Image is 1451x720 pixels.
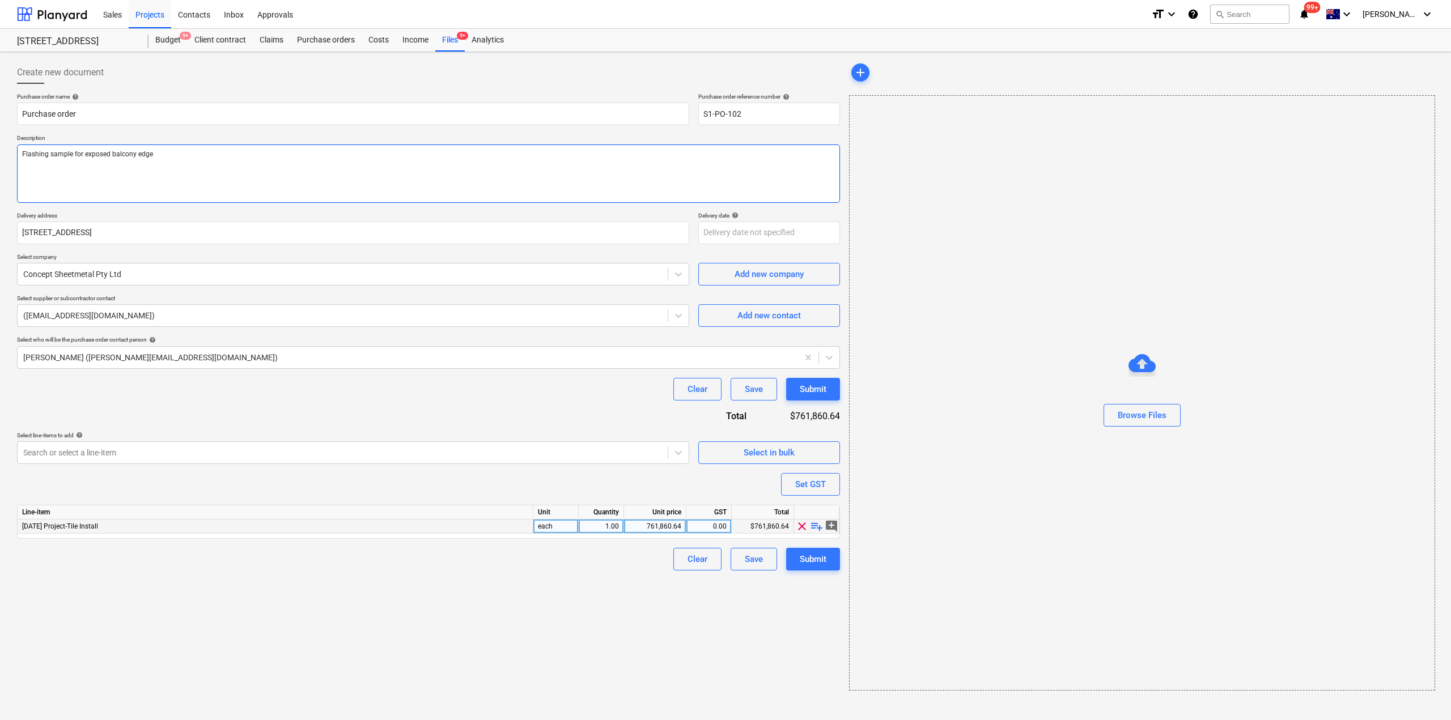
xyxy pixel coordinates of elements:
[688,552,707,566] div: Clear
[22,522,98,530] span: 3-23-02 Project-Tile Install
[629,519,681,534] div: 761,860.64
[147,336,156,343] span: help
[17,336,840,343] div: Select who will be the purchase order contact person
[18,505,533,519] div: Line-item
[17,36,135,48] div: [STREET_ADDRESS]
[457,32,468,40] span: 9+
[465,29,511,52] a: Analytics
[17,93,689,100] div: Purchase order name
[17,144,840,203] textarea: Flashing sample for exposed balcony edge
[693,410,765,423] div: Total
[795,477,826,492] div: Set GST
[1210,5,1289,24] button: Search
[1304,2,1321,13] span: 99+
[810,519,824,533] span: playlist_add
[1215,10,1224,19] span: search
[362,29,396,52] a: Costs
[17,221,689,244] input: Delivery address
[1187,7,1199,21] i: Knowledge base
[290,29,362,52] a: Purchase orders
[396,29,435,52] a: Income
[698,212,840,219] div: Delivery date
[17,432,689,439] div: Select line-items to add
[698,221,840,244] input: Delivery date not specified
[732,519,794,534] div: $761,860.64
[698,263,840,286] button: Add new company
[688,382,707,397] div: Clear
[698,93,840,100] div: Purchase order reference number
[435,29,465,52] a: Files9+
[849,95,1435,691] div: Browse Files
[795,519,809,533] span: clear
[735,267,804,282] div: Add new company
[781,473,840,496] button: Set GST
[691,519,727,534] div: 0.00
[786,378,840,401] button: Submit
[17,253,689,263] p: Select company
[698,441,840,464] button: Select in bulk
[698,103,840,125] input: Order number
[698,304,840,327] button: Add new contact
[17,295,689,304] p: Select supplier or subcontractor contact
[732,505,794,519] div: Total
[1151,7,1165,21] i: format_size
[686,505,732,519] div: GST
[533,519,579,534] div: each
[253,29,290,52] a: Claims
[624,505,686,519] div: Unit price
[17,103,689,125] input: Document name
[1165,7,1178,21] i: keyboard_arrow_down
[800,552,826,566] div: Submit
[17,66,104,79] span: Create new document
[729,212,739,219] span: help
[673,378,722,401] button: Clear
[745,552,763,566] div: Save
[533,505,579,519] div: Unit
[1363,10,1419,19] span: [PERSON_NAME]
[854,66,867,79] span: add
[149,29,188,52] div: Budget
[1420,7,1434,21] i: keyboard_arrow_down
[731,548,777,570] button: Save
[673,548,722,570] button: Clear
[731,378,777,401] button: Save
[180,32,191,40] span: 9+
[744,445,795,460] div: Select in bulk
[737,308,801,323] div: Add new contact
[579,505,624,519] div: Quantity
[17,212,689,221] p: Delivery address
[745,382,763,397] div: Save
[583,519,619,534] div: 1.00
[786,548,840,570] button: Submit
[1394,666,1451,720] iframe: Chat Widget
[17,134,840,144] p: Description
[435,29,465,52] div: Files
[70,93,79,100] span: help
[1299,7,1310,21] i: notifications
[188,29,253,52] a: Client contract
[800,382,826,397] div: Submit
[1104,404,1181,427] button: Browse Files
[825,519,838,533] span: add_comment
[149,29,188,52] a: Budget9+
[765,410,840,423] div: $761,860.64
[1118,408,1166,423] div: Browse Files
[780,93,790,100] span: help
[1340,7,1354,21] i: keyboard_arrow_down
[74,432,83,438] span: help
